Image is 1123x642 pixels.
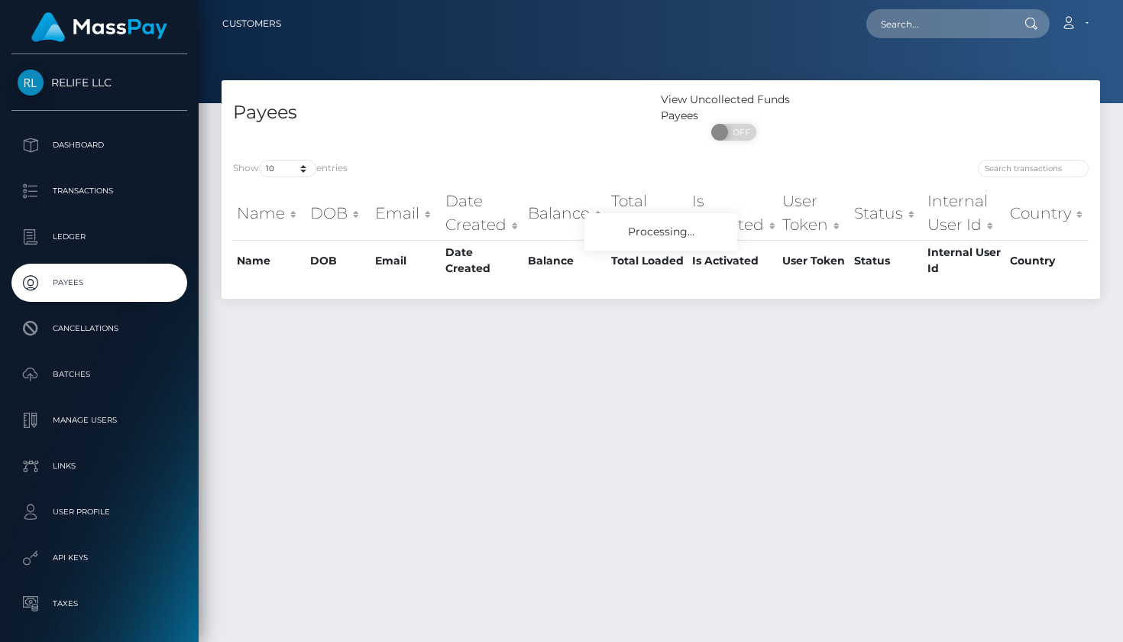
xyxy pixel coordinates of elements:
a: Customers [222,8,281,40]
th: Status [850,240,924,280]
p: Cancellations [18,317,181,340]
th: Total Loaded [607,186,688,240]
a: Manage Users [11,401,187,439]
th: Balance [524,240,607,280]
a: API Keys [11,539,187,577]
a: Cancellations [11,310,187,348]
p: Payees [18,271,181,294]
a: User Profile [11,493,187,531]
input: Search transactions [978,160,1089,177]
p: Ledger [18,225,181,248]
a: Transactions [11,172,187,210]
a: Links [11,447,187,485]
a: Batches [11,355,187,394]
p: Taxes [18,592,181,615]
th: Internal User Id [924,186,1006,240]
p: User Profile [18,501,181,524]
p: API Keys [18,546,181,569]
a: Dashboard [11,126,187,164]
select: Showentries [259,160,316,177]
span: RELIFE LLC [11,76,187,89]
a: Taxes [11,585,187,623]
th: DOB [306,186,371,240]
th: User Token [778,240,850,280]
p: Manage Users [18,409,181,432]
p: Batches [18,363,181,386]
th: Email [371,240,442,280]
img: MassPay Logo [31,12,167,42]
a: Payees [11,264,187,302]
th: Country [1006,240,1089,280]
th: Name [233,240,306,280]
th: Is Activated [688,186,779,240]
th: Country [1006,186,1089,240]
th: DOB [306,240,371,280]
th: Is Activated [688,240,779,280]
th: Name [233,186,306,240]
div: Processing... [584,213,737,251]
th: User Token [778,186,850,240]
th: Email [371,186,442,240]
p: Links [18,455,181,478]
label: Show entries [233,160,348,177]
th: Date Created [442,186,524,240]
th: Balance [524,186,607,240]
div: View Uncollected Funds Payees [661,92,807,124]
th: Status [850,186,924,240]
th: Total Loaded [607,240,688,280]
span: OFF [720,124,758,141]
p: Dashboard [18,134,181,157]
input: Search... [866,9,1010,38]
a: Ledger [11,218,187,256]
th: Internal User Id [924,240,1006,280]
p: Transactions [18,180,181,203]
h4: Payees [233,99,649,126]
img: RELIFE LLC [18,70,44,96]
th: Date Created [442,240,524,280]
